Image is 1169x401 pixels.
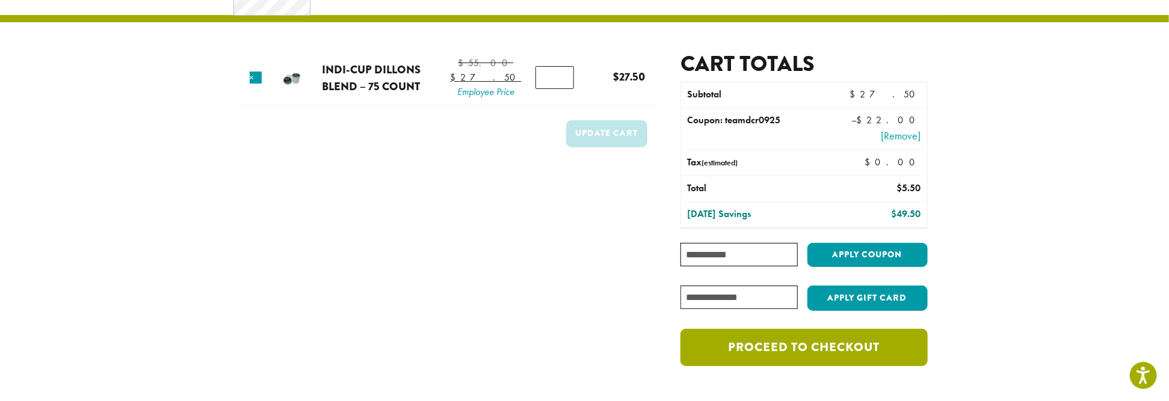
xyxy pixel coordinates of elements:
[807,286,928,311] button: Apply Gift Card
[566,120,647,147] button: Update cart
[896,182,902,194] span: $
[451,71,461,84] span: $
[891,207,921,220] bdi: 49.50
[681,108,828,150] th: Coupon: teamdcr0925
[850,88,860,100] span: $
[681,150,855,176] th: Tax
[273,58,312,97] img: Indi-Cup Dillons Blend - 75 count
[250,72,262,84] a: Remove this item
[681,202,828,227] th: [DATE] Savings
[896,182,921,194] bdi: 5.50
[535,66,574,89] input: Product quantity
[451,71,522,84] bdi: 27.50
[865,156,875,168] span: $
[458,57,469,69] span: $
[322,61,421,94] a: Indi-Cup Dillons Blend – 75 count
[681,82,828,108] th: Subtotal
[891,207,896,220] span: $
[681,176,828,201] th: Total
[614,69,620,85] span: $
[680,51,927,77] h2: Cart totals
[856,114,921,126] span: 22.00
[680,329,927,366] a: Proceed to checkout
[702,158,738,168] small: (estimated)
[828,108,927,150] td: –
[834,127,921,144] a: Remove teamdcr0925 coupon
[865,156,921,168] bdi: 0.00
[850,88,921,100] bdi: 27.50
[458,57,514,69] bdi: 55.00
[614,69,646,85] bdi: 27.50
[807,243,928,268] button: Apply coupon
[451,85,522,99] span: Employee Price
[856,114,866,126] span: $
